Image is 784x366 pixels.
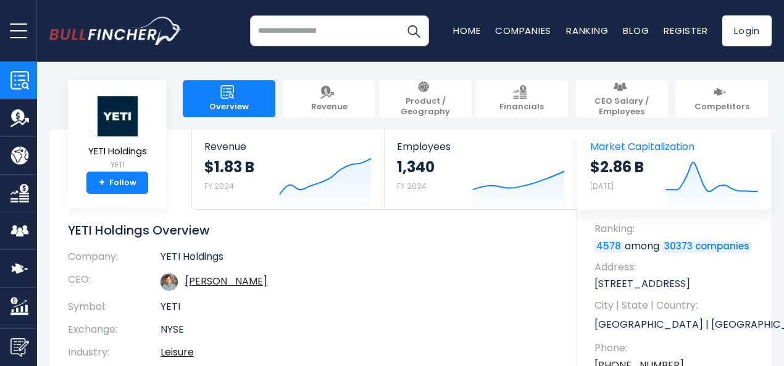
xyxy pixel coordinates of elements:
a: Home [453,24,480,37]
span: Financials [499,102,544,112]
a: Blog [623,24,649,37]
a: Register [664,24,707,37]
small: YETI [88,159,147,170]
span: Employees [397,141,564,152]
span: Market Capitalization [590,141,758,152]
span: Product / Geography [385,96,465,117]
span: Ranking: [594,222,759,236]
span: Revenue [311,102,348,112]
span: Address: [594,260,759,274]
small: FY 2024 [397,181,427,191]
small: FY 2024 [204,181,234,191]
a: Overview [183,80,275,117]
span: YETI Holdings [88,146,147,157]
td: YETI [161,296,559,318]
span: Competitors [694,102,749,112]
a: Competitors [675,80,768,117]
p: among [594,239,759,253]
td: YETI Holdings [161,251,559,268]
span: City | State | Country: [594,299,759,312]
span: Overview [209,102,249,112]
td: NYSE [161,318,559,341]
a: +Follow [86,172,148,194]
a: Login [722,15,772,46]
a: Employees 1,340 FY 2024 [385,130,577,209]
a: Revenue $1.83 B FY 2024 [192,130,384,209]
th: Company: [68,251,161,268]
img: bullfincher logo [49,17,182,45]
h1: YETI Holdings Overview [68,222,559,238]
img: matt-reintjes.jpg [161,273,178,291]
span: Revenue [204,141,372,152]
a: ceo [185,274,267,288]
a: 30373 companies [662,241,751,253]
th: Exchange: [68,318,161,341]
strong: + [99,177,105,188]
a: Market Capitalization $2.86 B [DATE] [578,130,770,209]
p: [GEOGRAPHIC_DATA] | [GEOGRAPHIC_DATA] | US [594,315,759,334]
a: Leisure [161,345,194,359]
strong: 1,340 [397,157,435,177]
p: [STREET_ADDRESS] [594,277,759,291]
strong: $2.86 B [590,157,644,177]
a: CEO Salary / Employees [575,80,668,117]
a: Go to homepage [49,17,182,45]
th: Industry: [68,341,161,364]
a: Companies [495,24,551,37]
a: Product / Geography [379,80,472,117]
th: CEO: [68,268,161,296]
a: Revenue [283,80,375,117]
strong: $1.83 B [204,157,254,177]
span: CEO Salary / Employees [582,96,662,117]
a: 4578 [594,241,623,253]
a: YETI Holdings YETI [88,95,148,172]
span: Phone: [594,341,759,355]
small: [DATE] [590,181,614,191]
button: Search [398,15,429,46]
a: Financials [475,80,568,117]
a: Ranking [566,24,608,37]
th: Symbol: [68,296,161,318]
